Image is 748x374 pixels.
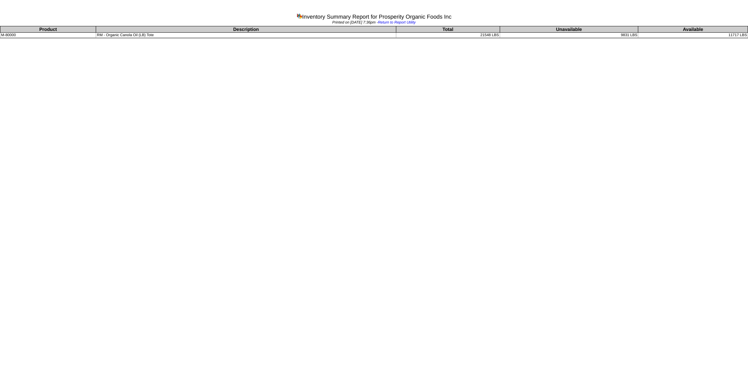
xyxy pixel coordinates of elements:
img: graph.gif [297,13,302,19]
th: Available [638,26,748,33]
th: Product [0,26,96,33]
td: M-80000 [0,33,96,38]
a: Return to Report Utility [378,20,416,25]
td: RM - Organic Canola Oil (LB) Tote [96,33,396,38]
td: 11717 LBS [638,33,748,38]
th: Unavailable [500,26,638,33]
td: 21548 LBS [396,33,500,38]
th: Total [396,26,500,33]
th: Description [96,26,396,33]
td: 9831 LBS [500,33,638,38]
